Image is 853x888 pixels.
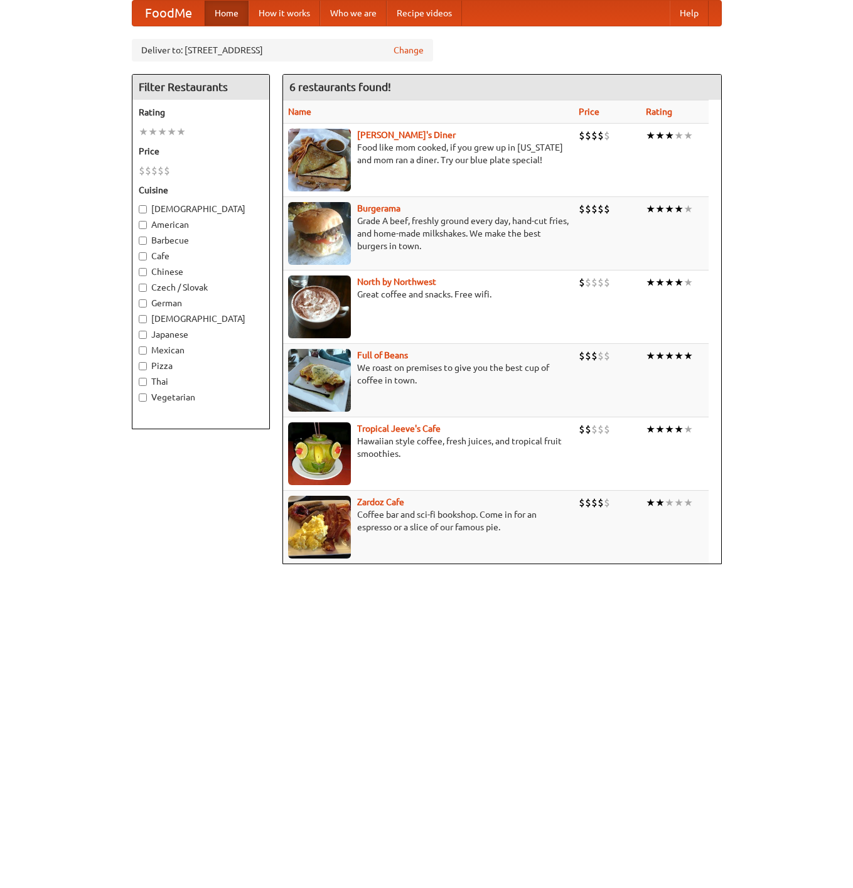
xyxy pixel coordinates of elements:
[387,1,462,26] a: Recipe videos
[139,184,263,196] h5: Cuisine
[320,1,387,26] a: Who we are
[145,164,151,178] li: $
[357,203,400,213] b: Burgerama
[646,107,672,117] a: Rating
[151,164,158,178] li: $
[665,129,674,142] li: ★
[288,288,569,301] p: Great coffee and snacks. Free wifi.
[585,129,591,142] li: $
[357,350,408,360] a: Full of Beans
[598,349,604,363] li: $
[139,344,263,356] label: Mexican
[139,106,263,119] h5: Rating
[288,141,569,166] p: Food like mom cooked, if you grew up in [US_STATE] and mom ran a diner. Try our blue plate special!
[289,81,391,93] ng-pluralize: 6 restaurants found!
[585,275,591,289] li: $
[670,1,709,26] a: Help
[288,275,351,338] img: north.jpg
[139,218,263,231] label: American
[139,284,147,292] input: Czech / Slovak
[646,275,655,289] li: ★
[591,129,598,142] li: $
[585,202,591,216] li: $
[684,496,693,510] li: ★
[665,202,674,216] li: ★
[598,422,604,436] li: $
[655,202,665,216] li: ★
[604,422,610,436] li: $
[139,252,147,260] input: Cafe
[684,349,693,363] li: ★
[139,203,263,215] label: [DEMOGRAPHIC_DATA]
[655,275,665,289] li: ★
[604,129,610,142] li: $
[139,375,263,388] label: Thai
[665,422,674,436] li: ★
[579,349,585,363] li: $
[288,496,351,559] img: zardoz.jpg
[674,422,684,436] li: ★
[655,129,665,142] li: ★
[158,164,164,178] li: $
[288,202,351,265] img: burgerama.jpg
[357,130,456,140] a: [PERSON_NAME]'s Diner
[591,422,598,436] li: $
[646,422,655,436] li: ★
[684,202,693,216] li: ★
[357,277,436,287] b: North by Northwest
[674,275,684,289] li: ★
[585,496,591,510] li: $
[132,75,269,100] h4: Filter Restaurants
[655,496,665,510] li: ★
[132,39,433,62] div: Deliver to: [STREET_ADDRESS]
[604,349,610,363] li: $
[674,202,684,216] li: ★
[139,391,263,404] label: Vegetarian
[357,497,404,507] b: Zardoz Cafe
[604,202,610,216] li: $
[585,422,591,436] li: $
[604,496,610,510] li: $
[139,331,147,339] input: Japanese
[394,44,424,56] a: Change
[598,275,604,289] li: $
[646,349,655,363] li: ★
[604,275,610,289] li: $
[288,508,569,533] p: Coffee bar and sci-fi bookshop. Come in for an espresso or a slice of our famous pie.
[288,349,351,412] img: beans.jpg
[288,215,569,252] p: Grade A beef, freshly ground every day, hand-cut fries, and home-made milkshakes. We make the bes...
[139,205,147,213] input: [DEMOGRAPHIC_DATA]
[646,202,655,216] li: ★
[164,164,170,178] li: $
[646,129,655,142] li: ★
[139,297,263,309] label: German
[288,422,351,485] img: jeeves.jpg
[665,275,674,289] li: ★
[148,125,158,139] li: ★
[139,299,147,308] input: German
[357,424,441,434] a: Tropical Jeeve's Cafe
[665,496,674,510] li: ★
[132,1,205,26] a: FoodMe
[579,496,585,510] li: $
[655,422,665,436] li: ★
[288,435,569,460] p: Hawaiian style coffee, fresh juices, and tropical fruit smoothies.
[591,496,598,510] li: $
[598,202,604,216] li: $
[139,268,147,276] input: Chinese
[139,328,263,341] label: Japanese
[684,129,693,142] li: ★
[139,362,147,370] input: Pizza
[249,1,320,26] a: How it works
[684,275,693,289] li: ★
[674,129,684,142] li: ★
[579,202,585,216] li: $
[139,315,147,323] input: [DEMOGRAPHIC_DATA]
[585,349,591,363] li: $
[674,496,684,510] li: ★
[591,275,598,289] li: $
[139,145,263,158] h5: Price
